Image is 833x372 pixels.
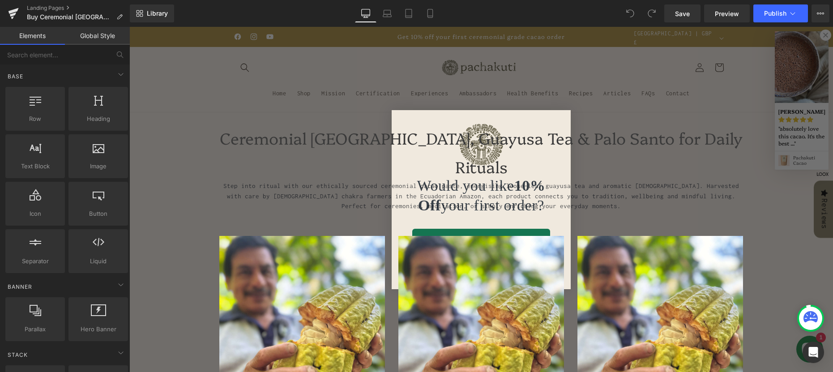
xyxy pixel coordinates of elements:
span: Preview [715,9,739,18]
span: Library [147,9,168,17]
a: Landing Pages [27,4,130,12]
span: Row [8,114,62,124]
span: Publish [764,10,786,17]
span: Banner [7,282,33,291]
button: Redo [643,4,661,22]
div: Open Intercom Messenger [803,342,824,363]
span: Button [71,209,125,218]
p: Step into ritual with our ethically sourced ceremonial cacao paste, energising loose-leaf guayusa... [90,154,614,184]
span: Icon [8,209,62,218]
span: Liquid [71,257,125,266]
button: Publish [753,4,808,22]
span: Text Block [8,162,62,171]
span: Save [675,9,690,18]
span: Image [71,162,125,171]
span: Hero Banner [71,325,125,334]
h1: Ceremonial [GEOGRAPHIC_DATA], Guayusa Tea & Palo Santo for Daily Rituals [90,97,614,154]
span: Buy Ceremonial [GEOGRAPHIC_DATA], Guayusa Tea & [GEOGRAPHIC_DATA] [27,13,113,21]
a: Tablet [398,4,419,22]
a: Preview [704,4,750,22]
button: Undo [621,4,639,22]
a: Laptop [376,4,398,22]
span: Parallax [8,325,62,334]
span: Stack [7,351,29,359]
a: New Library [130,4,174,22]
button: More [812,4,829,22]
a: Global Style [65,27,130,45]
span: Base [7,72,24,81]
a: Desktop [355,4,376,22]
span: Heading [71,114,125,124]
span: Separator [8,257,62,266]
a: Mobile [419,4,441,22]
